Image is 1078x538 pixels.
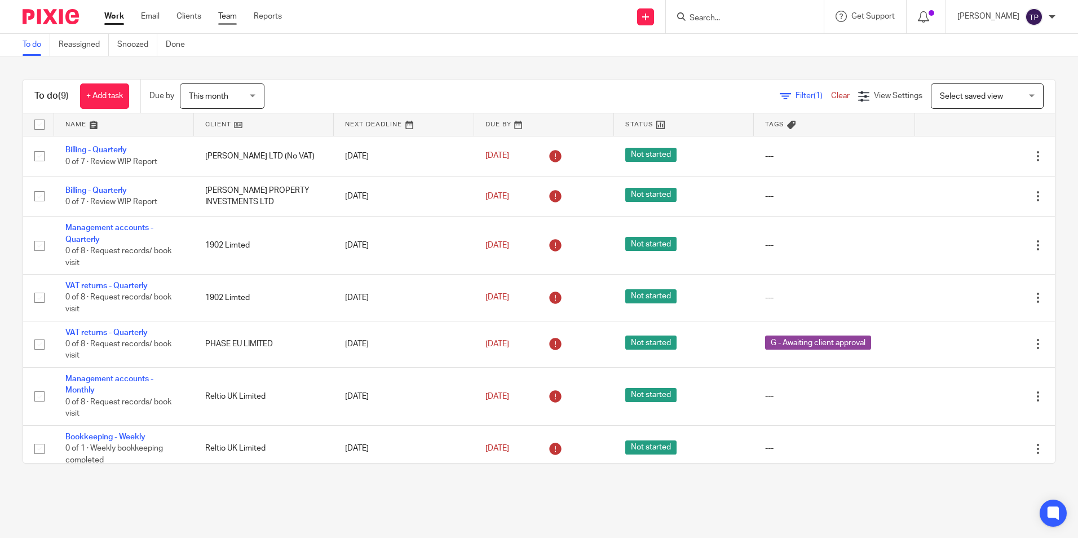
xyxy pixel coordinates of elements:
span: (9) [58,91,69,100]
img: Pixie [23,9,79,24]
span: 0 of 7 · Review WIP Report [65,158,157,166]
a: Billing - Quarterly [65,146,127,154]
a: Management accounts - Quarterly [65,224,153,243]
span: [DATE] [485,294,509,302]
span: 0 of 1 · Weekly bookkeeping completed [65,444,163,464]
img: svg%3E [1025,8,1043,26]
span: Filter [796,92,831,100]
input: Search [688,14,790,24]
span: Not started [625,336,677,350]
a: Management accounts - Monthly [65,375,153,394]
span: Select saved view [940,92,1003,100]
span: This month [189,92,228,100]
a: Billing - Quarterly [65,187,127,195]
span: 0 of 8 · Request records/ book visit [65,294,171,314]
div: --- [765,151,904,162]
span: Not started [625,188,677,202]
span: Get Support [851,12,895,20]
div: --- [765,240,904,251]
span: G - Awaiting client approval [765,336,871,350]
span: [DATE] [485,444,509,452]
span: Not started [625,148,677,162]
td: [DATE] [334,217,474,275]
div: --- [765,391,904,402]
a: Email [141,11,160,22]
div: --- [765,443,904,454]
a: VAT returns - Quarterly [65,282,148,290]
p: [PERSON_NAME] [957,11,1019,22]
td: [DATE] [334,368,474,426]
td: PHASE EU LIMITED [194,321,334,367]
a: Reports [254,11,282,22]
span: [DATE] [485,340,509,348]
span: Not started [625,289,677,303]
td: [DATE] [334,176,474,216]
h1: To do [34,90,69,102]
td: [DATE] [334,275,474,321]
td: 1902 Limted [194,217,334,275]
a: + Add task [80,83,129,109]
a: VAT returns - Quarterly [65,329,148,337]
td: [DATE] [334,425,474,471]
p: Due by [149,90,174,102]
td: [DATE] [334,321,474,367]
span: Not started [625,388,677,402]
span: Not started [625,237,677,251]
a: Work [104,11,124,22]
div: --- [765,292,904,303]
span: 0 of 7 · Review WIP Report [65,198,157,206]
td: [PERSON_NAME] PROPERTY INVESTMENTS LTD [194,176,334,216]
span: View Settings [874,92,922,100]
div: --- [765,191,904,202]
a: Clients [176,11,201,22]
td: Reltio UK Limited [194,368,334,426]
a: Reassigned [59,34,109,56]
td: [DATE] [334,136,474,176]
span: [DATE] [485,393,509,400]
span: 0 of 8 · Request records/ book visit [65,247,171,267]
span: [DATE] [485,192,509,200]
span: (1) [814,92,823,100]
td: 1902 Limted [194,275,334,321]
span: Tags [765,121,784,127]
a: To do [23,34,50,56]
a: Done [166,34,193,56]
a: Team [218,11,237,22]
a: Bookkeeping - Weekly [65,433,145,441]
span: 0 of 8 · Request records/ book visit [65,398,171,418]
span: [DATE] [485,152,509,160]
a: Snoozed [117,34,157,56]
td: Reltio UK Limited [194,425,334,471]
span: [DATE] [485,241,509,249]
td: [PERSON_NAME] LTD (No VAT) [194,136,334,176]
a: Clear [831,92,850,100]
span: 0 of 8 · Request records/ book visit [65,340,171,360]
span: Not started [625,440,677,455]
